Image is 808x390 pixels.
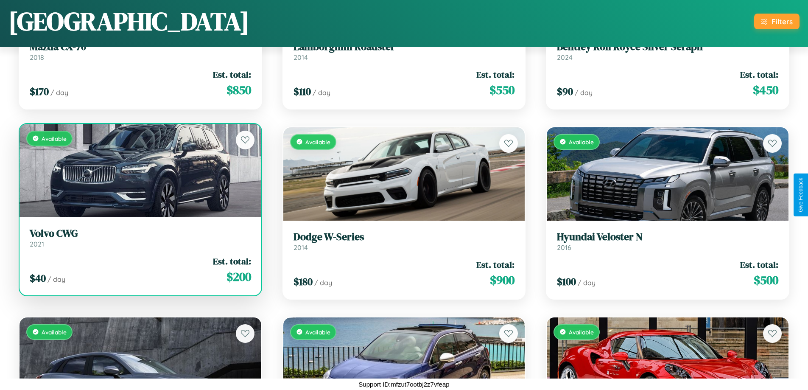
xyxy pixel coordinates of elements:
span: $ 90 [557,84,573,98]
span: $ 40 [30,271,46,285]
span: Available [305,138,330,146]
a: Bentley Roll Royce Silver Seraph2024 [557,41,778,62]
a: Lamborghini Roadster2014 [294,41,515,62]
p: Support ID: mfzut7ootbj2z7vfeap [358,379,449,390]
span: Available [569,328,594,336]
span: Available [42,135,67,142]
span: 2016 [557,243,571,252]
span: Est. total: [740,258,778,271]
h3: Lamborghini Roadster [294,41,515,53]
span: $ 550 [489,81,514,98]
span: / day [578,278,596,287]
span: / day [50,88,68,97]
h3: Dodge W-Series [294,231,515,243]
span: Est. total: [476,258,514,271]
a: Dodge W-Series2014 [294,231,515,252]
span: 2024 [557,53,573,62]
span: 2018 [30,53,44,62]
span: $ 110 [294,84,311,98]
h3: Bentley Roll Royce Silver Seraph [557,41,778,53]
span: $ 900 [490,272,514,289]
a: Mazda CX-702018 [30,41,251,62]
span: / day [313,88,330,97]
span: 2014 [294,243,308,252]
span: $ 100 [557,275,576,289]
span: $ 200 [226,268,251,285]
div: Give Feedback [798,178,804,212]
span: 2021 [30,240,44,248]
span: Est. total: [213,255,251,267]
span: Available [569,138,594,146]
h1: [GEOGRAPHIC_DATA] [8,4,249,39]
span: Available [42,328,67,336]
span: Est. total: [476,68,514,81]
a: Volvo CWG2021 [30,227,251,248]
h3: Mazda CX-70 [30,41,251,53]
div: Filters [772,17,793,26]
span: Est. total: [740,68,778,81]
span: $ 500 [754,272,778,289]
span: Est. total: [213,68,251,81]
span: $ 450 [753,81,778,98]
span: $ 850 [226,81,251,98]
span: Available [305,328,330,336]
a: Hyundai Veloster N2016 [557,231,778,252]
span: $ 180 [294,275,313,289]
h3: Volvo CWG [30,227,251,240]
span: / day [314,278,332,287]
h3: Hyundai Veloster N [557,231,778,243]
span: / day [48,275,65,283]
button: Filters [754,14,800,29]
span: / day [575,88,593,97]
span: $ 170 [30,84,49,98]
span: 2014 [294,53,308,62]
